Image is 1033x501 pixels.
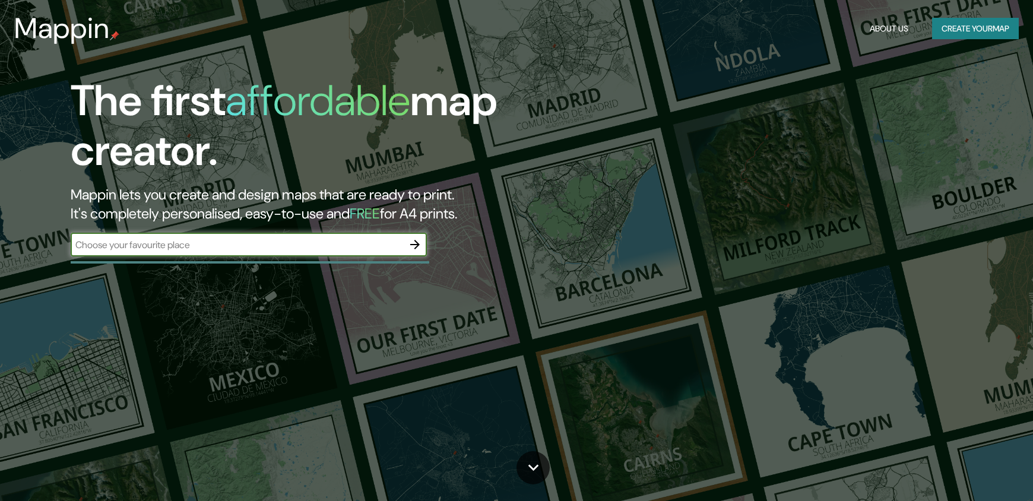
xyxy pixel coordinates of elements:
[110,31,119,40] img: mappin-pin
[932,18,1019,40] button: Create yourmap
[226,73,410,128] h1: affordable
[71,76,587,185] h1: The first map creator.
[350,204,380,223] h5: FREE
[71,238,403,252] input: Choose your favourite place
[865,18,913,40] button: About Us
[71,185,587,223] h2: Mappin lets you create and design maps that are ready to print. It's completely personalised, eas...
[14,12,110,45] h3: Mappin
